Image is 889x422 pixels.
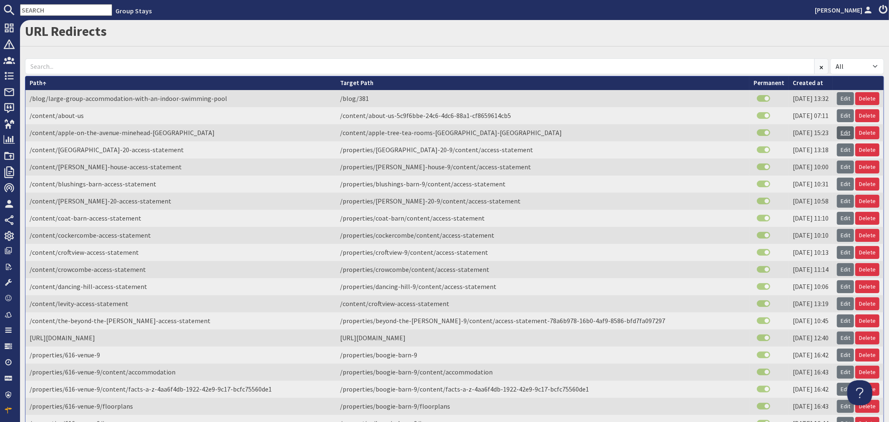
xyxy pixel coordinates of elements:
td: /properties/dancing-hill-9/content/access-statement [336,278,749,295]
td: /content/cockercombe-access-statement [25,227,336,244]
a: Delete [855,92,879,105]
a: Delete [855,349,879,362]
a: Delete [855,126,879,139]
a: Delete [855,332,879,344]
a: Edit [837,366,854,379]
a: Group Stays [115,7,152,15]
a: Edit [837,212,854,225]
td: [DATE] 16:43 [789,364,833,381]
a: Permanent [754,79,784,87]
td: [DATE] 11:14 [789,261,833,278]
td: /properties/616-venue-9 [25,347,336,364]
a: Edit [837,126,854,139]
td: /content/coat-barn-access-statement [25,210,336,227]
a: Edit [837,178,854,191]
a: Edit [837,229,854,242]
td: [DATE] 16:42 [789,347,833,364]
a: Edit [837,332,854,344]
td: /properties/beyond-the-[PERSON_NAME]-9/content/access-statement-78a6b978-16b0-4af9-8586-bfd7fa097297 [336,312,749,329]
td: [DATE] 16:42 [789,381,833,398]
a: Edit [837,263,854,276]
td: /properties/blushings-barn-9/content/access-statement [336,176,749,193]
a: Delete [855,297,879,310]
td: /properties/616-venue-9/content/facts-a-z-4aa6f4db-1922-42e9-9c17-bcfc75560de1 [25,381,336,398]
td: /content/[PERSON_NAME]-20-access-statement [25,193,336,210]
td: /properties/crowcombe/content/access-statement [336,261,749,278]
td: [DATE] 10:31 [789,176,833,193]
td: [DATE] 12:40 [789,329,833,347]
td: /properties/616-venue-9/content/accommodation [25,364,336,381]
a: Edit [837,349,854,362]
td: /properties/boogie-barn-9/content/facts-a-z-4aa6f4db-1922-42e9-9c17-bcfc75560de1 [336,381,749,398]
h1: URL Redirects [25,23,884,39]
a: Created at [793,79,823,87]
td: /properties/boogie-barn-9/floorplans [336,398,749,415]
a: Delete [855,280,879,293]
td: /content/[GEOGRAPHIC_DATA]-20-access-statement [25,141,336,158]
td: /properties/boogie-barn-9 [336,347,749,364]
a: Delete [855,109,879,122]
a: Delete [855,314,879,327]
a: Edit [837,143,854,156]
a: Edit [837,109,854,122]
td: /properties/[GEOGRAPHIC_DATA]-20-9/content/access-statement [336,141,749,158]
td: [DATE] 10:58 [789,193,833,210]
a: Delete [855,212,879,225]
a: Edit [837,195,854,208]
td: [DATE] 10:10 [789,227,833,244]
a: Edit [837,161,854,173]
td: /properties/[PERSON_NAME]-house-9/content/access-statement [336,158,749,176]
td: /properties/cockercombe/content/access-statement [336,227,749,244]
td: /properties/coat-barn/content/access-statement [336,210,749,227]
a: [PERSON_NAME] [815,5,874,15]
td: [DATE] 15:23 [789,124,833,141]
a: Delete [855,366,879,379]
td: [DATE] 16:43 [789,398,833,415]
td: [DATE] 10:13 [789,244,833,261]
a: Delete [855,263,879,276]
td: [DATE] 10:45 [789,312,833,329]
a: Edit [837,400,854,413]
td: /content/dancing-hill-access-statement [25,278,336,295]
a: Edit [837,246,854,259]
td: [DATE] 13:32 [789,90,833,107]
a: Path [30,79,46,87]
td: /content/apple-on-the-avenue-minehead-[GEOGRAPHIC_DATA] [25,124,336,141]
td: /blog/381 [336,90,749,107]
td: [DATE] 13:19 [789,295,833,312]
td: [DATE] 11:10 [789,210,833,227]
a: Edit [837,92,854,105]
td: /blog/large-group-accommodation-with-an-indoor-swimming-pool [25,90,336,107]
td: [URL][DOMAIN_NAME] [25,329,336,347]
td: /content/about-us [25,107,336,124]
a: Delete [855,195,879,208]
td: /content/blushings-barn-access-statement [25,176,336,193]
a: Edit [837,383,854,396]
a: Target Path [340,79,373,87]
a: Delete [855,229,879,242]
a: Edit [837,314,854,327]
td: [DATE] 07:11 [789,107,833,124]
td: [URL][DOMAIN_NAME] [336,329,749,347]
td: /content/croftview-access-statement [336,295,749,312]
a: Delete [855,246,879,259]
td: /content/about-us-5c9f6bbe-24c6-4dc6-88a1-cf8659614cb5 [336,107,749,124]
td: /content/apple-tree-tea-rooms-[GEOGRAPHIC_DATA]-[GEOGRAPHIC_DATA] [336,124,749,141]
input: SEARCH [20,4,112,16]
a: Delete [855,178,879,191]
td: [DATE] 10:06 [789,278,833,295]
td: /properties/boogie-barn-9/content/accommodation [336,364,749,381]
td: /properties/[PERSON_NAME]-20-9/content/access-statement [336,193,749,210]
td: /content/[PERSON_NAME]-house-access-statement [25,158,336,176]
td: [DATE] 10:00 [789,158,833,176]
td: /content/levity-access-statement [25,295,336,312]
td: [DATE] 13:18 [789,141,833,158]
a: Edit [837,297,854,310]
input: Search... [25,58,815,74]
a: Edit [837,280,854,293]
td: /content/crowcombe-access-statement [25,261,336,278]
a: Delete [855,143,879,156]
iframe: Toggle Customer Support [847,380,872,405]
a: Delete [855,161,879,173]
td: /properties/616-venue-9/floorplans [25,398,336,415]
